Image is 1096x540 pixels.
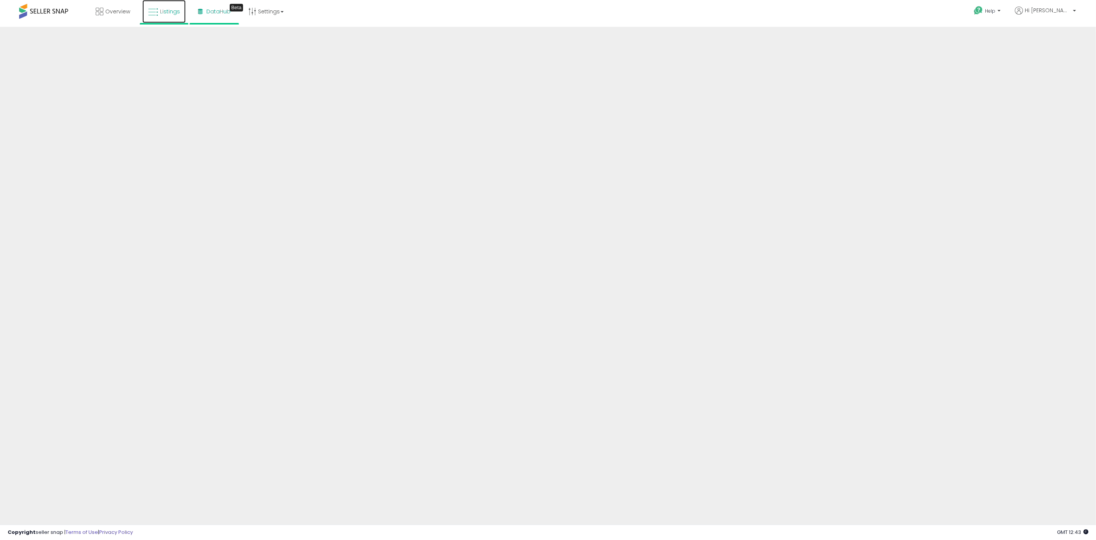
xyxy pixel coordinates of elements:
[1015,7,1076,24] a: Hi [PERSON_NAME]
[206,8,230,15] span: DataHub
[230,4,243,11] div: Tooltip anchor
[160,8,180,15] span: Listings
[973,6,983,15] i: Get Help
[99,529,133,536] a: Privacy Policy
[985,8,995,14] span: Help
[65,529,98,536] a: Terms of Use
[1025,7,1071,14] span: Hi [PERSON_NAME]
[8,529,133,536] div: seller snap | |
[105,8,130,15] span: Overview
[1057,529,1088,536] span: 2025-10-9 12:43 GMT
[8,529,36,536] strong: Copyright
